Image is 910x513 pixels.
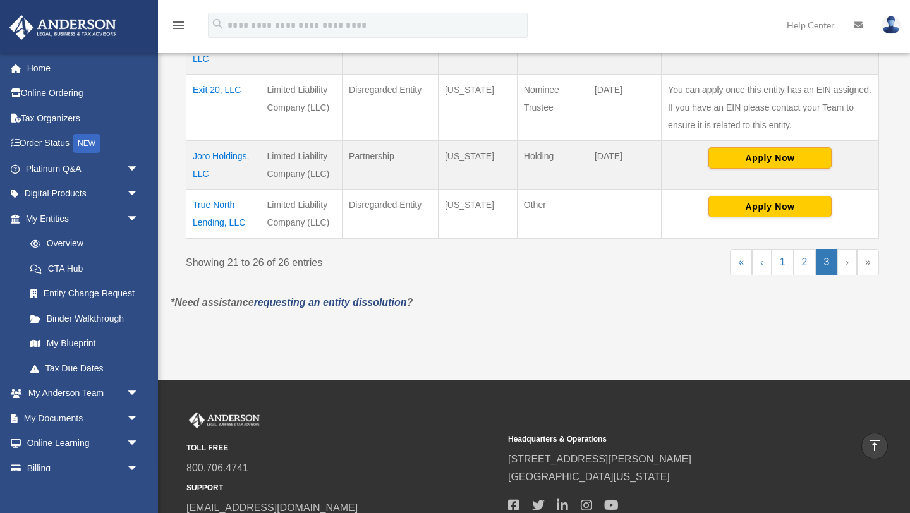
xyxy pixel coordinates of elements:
span: arrow_drop_down [126,406,152,432]
img: Anderson Advisors Platinum Portal [186,412,262,428]
a: Order StatusNEW [9,131,158,157]
a: [EMAIL_ADDRESS][DOMAIN_NAME] [186,502,358,513]
a: Binder Walkthrough [18,306,152,331]
a: [GEOGRAPHIC_DATA][US_STATE] [508,471,670,482]
td: Disregarded Entity [343,189,439,238]
td: Limited Liability Company (LLC) [260,74,343,140]
i: menu [171,18,186,33]
small: TOLL FREE [186,442,499,455]
a: [STREET_ADDRESS][PERSON_NAME] [508,454,691,464]
td: Limited Liability Company (LLC) [260,140,343,189]
a: Entity Change Request [18,281,152,306]
a: Online Ordering [9,81,158,106]
td: You can apply once this entity has an EIN assigned. If you have an EIN please contact your Team t... [662,74,879,140]
td: [DATE] [588,140,661,189]
td: Nominee Trustee [517,74,588,140]
a: First [730,249,752,275]
small: Headquarters & Operations [508,433,821,446]
a: menu [171,22,186,33]
a: 3 [816,249,838,275]
td: Holding [517,140,588,189]
em: *Need assistance ? [171,297,413,308]
td: [US_STATE] [438,140,517,189]
button: Apply Now [708,196,832,217]
td: Other [517,189,588,238]
td: True North Lending, LLC [186,189,260,238]
td: [US_STATE] [438,189,517,238]
a: 800.706.4741 [186,462,248,473]
a: My Documentsarrow_drop_down [9,406,158,431]
img: Anderson Advisors Platinum Portal [6,15,120,40]
span: arrow_drop_down [126,381,152,407]
div: Showing 21 to 26 of 26 entries [186,249,523,272]
a: vertical_align_top [861,433,888,459]
td: [US_STATE] [438,74,517,140]
a: Next [837,249,857,275]
a: Billingarrow_drop_down [9,456,158,481]
a: Platinum Q&Aarrow_drop_down [9,156,158,181]
td: Exit 20, LLC [186,74,260,140]
i: search [211,17,225,31]
a: My Entitiesarrow_drop_down [9,206,152,231]
a: Tax Organizers [9,106,158,131]
td: Partnership [343,140,439,189]
span: arrow_drop_down [126,431,152,457]
a: Digital Productsarrow_drop_down [9,181,158,207]
button: Apply Now [708,147,832,169]
div: NEW [73,134,100,153]
td: Limited Liability Company (LLC) [260,189,343,238]
a: requesting an entity dissolution [254,297,407,308]
i: vertical_align_top [867,438,882,453]
a: Home [9,56,158,81]
a: My Blueprint [18,331,152,356]
td: [DATE] [588,74,661,140]
span: arrow_drop_down [126,181,152,207]
a: Previous [752,249,772,275]
a: 2 [794,249,816,275]
a: Overview [18,231,145,256]
a: Last [857,249,879,275]
a: Tax Due Dates [18,356,152,381]
td: Joro Holdings, LLC [186,140,260,189]
a: CTA Hub [18,256,152,281]
small: SUPPORT [186,481,499,495]
span: arrow_drop_down [126,206,152,232]
a: 1 [772,249,794,275]
img: User Pic [882,16,901,34]
td: Disregarded Entity [343,74,439,140]
span: arrow_drop_down [126,156,152,182]
span: arrow_drop_down [126,456,152,481]
a: Online Learningarrow_drop_down [9,431,158,456]
a: My Anderson Teamarrow_drop_down [9,381,158,406]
